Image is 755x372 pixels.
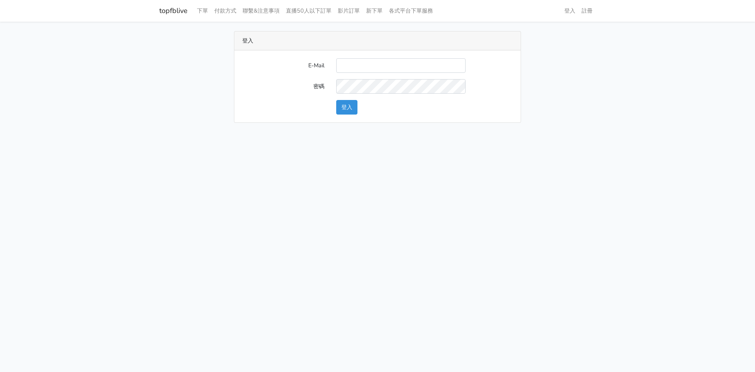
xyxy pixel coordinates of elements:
[211,3,239,19] a: 付款方式
[578,3,596,19] a: 註冊
[335,3,363,19] a: 影片訂單
[234,31,521,50] div: 登入
[283,3,335,19] a: 直播50人以下訂單
[159,3,188,19] a: topfblive
[239,3,283,19] a: 聯繫&注意事項
[386,3,436,19] a: 各式平台下單服務
[236,58,330,73] label: E-Mail
[561,3,578,19] a: 登入
[194,3,211,19] a: 下單
[236,79,330,94] label: 密碼
[363,3,386,19] a: 新下單
[336,100,357,115] button: 登入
